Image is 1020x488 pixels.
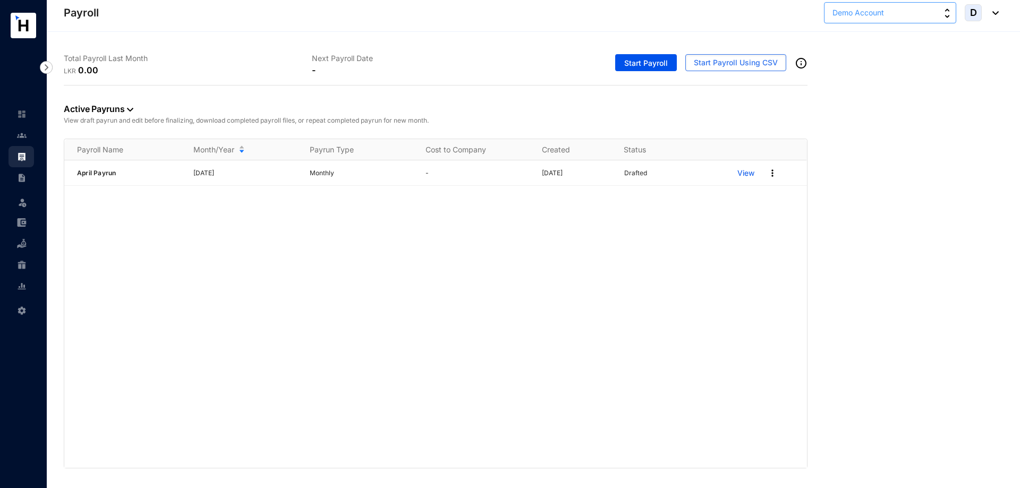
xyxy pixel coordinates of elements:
img: more.27664ee4a8faa814348e188645a3c1fc.svg [767,168,778,178]
p: View draft payrun and edit before finalizing, download completed payroll files, or repeat complet... [64,115,807,126]
p: - [312,64,316,76]
span: Month/Year [193,144,234,155]
img: home-unselected.a29eae3204392db15eaf.svg [17,109,27,119]
a: View [737,168,754,178]
p: LKR [64,66,78,76]
li: Reports [8,276,34,297]
img: up-down-arrow.74152d26bf9780fbf563ca9c90304185.svg [945,8,950,18]
span: April Payrun [77,169,116,177]
th: Created [529,139,611,160]
p: [DATE] [193,168,297,178]
img: dropdown-black.8e83cc76930a90b1a4fdb6d089b7bf3a.svg [987,11,999,15]
th: Payroll Name [64,139,181,160]
span: Start Payroll [624,58,668,69]
a: Active Payruns [64,104,133,114]
p: Total Payroll Last Month [64,53,312,64]
p: Payroll [64,5,99,20]
li: Contacts [8,125,34,146]
button: Start Payroll [615,54,677,71]
img: payroll.289672236c54bbec4828.svg [17,152,27,161]
li: Home [8,104,34,125]
th: Cost to Company [413,139,529,160]
img: loan-unselected.d74d20a04637f2d15ab5.svg [17,239,27,249]
img: leave-unselected.2934df6273408c3f84d9.svg [17,197,28,208]
span: Demo Account [832,7,884,19]
img: report-unselected.e6a6b4230fc7da01f883.svg [17,281,27,291]
p: - [426,168,529,178]
p: [DATE] [542,168,611,178]
img: people-unselected.118708e94b43a90eceab.svg [17,131,27,140]
th: Status [611,139,725,160]
span: Start Payroll Using CSV [694,57,778,68]
img: dropdown-black.8e83cc76930a90b1a4fdb6d089b7bf3a.svg [127,108,133,112]
img: nav-icon-right.af6afadce00d159da59955279c43614e.svg [40,61,53,74]
li: Gratuity [8,254,34,276]
p: 0.00 [78,64,98,76]
p: Next Payroll Date [312,53,560,64]
li: Contracts [8,167,34,189]
img: expense-unselected.2edcf0507c847f3e9e96.svg [17,218,27,227]
button: Demo Account [824,2,956,23]
span: D [970,8,977,18]
li: Payroll [8,146,34,167]
li: Expenses [8,212,34,233]
p: Monthly [310,168,413,178]
li: Loan [8,233,34,254]
th: Payrun Type [297,139,413,160]
button: Start Payroll Using CSV [685,54,786,71]
p: Drafted [624,168,647,178]
img: contract-unselected.99e2b2107c0a7dd48938.svg [17,173,27,183]
img: info-outined.c2a0bb1115a2853c7f4cb4062ec879bc.svg [795,57,807,70]
img: gratuity-unselected.a8c340787eea3cf492d7.svg [17,260,27,270]
img: settings-unselected.1febfda315e6e19643a1.svg [17,306,27,315]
